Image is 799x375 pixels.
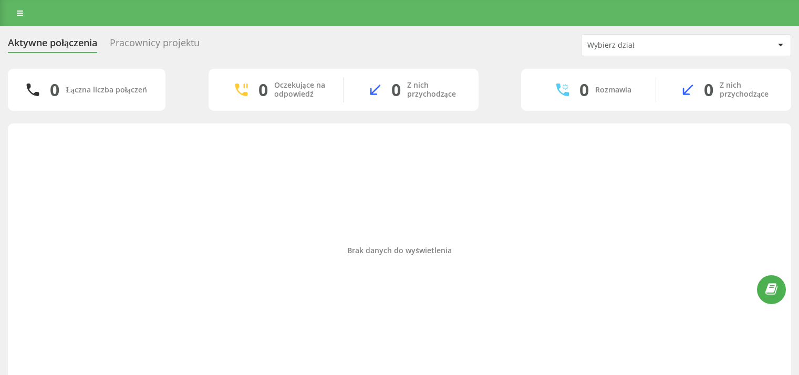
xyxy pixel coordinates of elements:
[8,37,97,54] div: Aktywne połączenia
[407,81,463,99] div: Z nich przychodzące
[258,80,268,100] div: 0
[704,80,713,100] div: 0
[720,81,775,99] div: Z nich przychodzące
[595,86,631,95] div: Rozmawia
[579,80,589,100] div: 0
[110,37,200,54] div: Pracownicy projektu
[391,80,401,100] div: 0
[587,41,713,50] div: Wybierz dział
[66,86,147,95] div: Łączna liczba połączeń
[16,246,783,255] div: Brak danych do wyświetlenia
[50,80,59,100] div: 0
[274,81,327,99] div: Oczekujące na odpowiedź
